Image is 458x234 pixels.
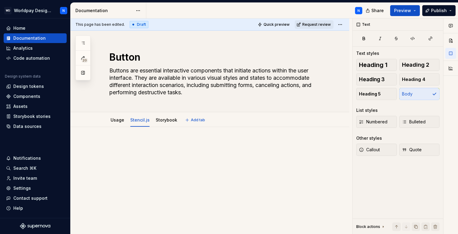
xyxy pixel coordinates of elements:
[13,103,28,109] div: Assets
[130,21,148,28] div: Draft
[13,45,33,51] div: Analytics
[4,23,67,33] a: Home
[363,5,388,16] button: Share
[81,58,88,63] span: 20
[156,117,177,122] a: Storybook
[20,223,50,229] svg: Supernova Logo
[13,83,44,89] div: Design tokens
[5,74,41,79] div: Design system data
[13,93,40,99] div: Components
[4,112,67,121] a: Storybook stories
[4,163,67,173] button: Search ⌘K
[13,195,48,201] div: Contact support
[399,59,440,71] button: Heading 2
[13,175,37,181] div: Invite team
[13,185,31,191] div: Settings
[402,76,425,82] span: Heading 4
[402,119,426,125] span: Bulleted
[153,113,180,126] div: Storybook
[183,116,208,124] button: Add tab
[108,50,324,65] textarea: Button
[399,144,440,156] button: Quote
[356,50,379,56] div: Text styles
[295,20,334,29] button: Request review
[302,22,331,27] span: Request review
[4,173,67,183] a: Invite team
[62,8,65,13] div: N
[399,116,440,128] button: Bulleted
[356,144,397,156] button: Callout
[13,25,25,31] div: Home
[356,224,380,229] div: Block actions
[394,8,411,14] span: Preview
[356,135,382,141] div: Other styles
[4,53,67,63] a: Code automation
[4,153,67,163] button: Notifications
[13,123,41,129] div: Data sources
[13,55,50,61] div: Code automation
[13,113,51,119] div: Storybook stories
[356,116,397,128] button: Numbered
[4,7,12,14] div: WD
[431,8,447,14] span: Publish
[4,102,67,111] a: Assets
[422,5,456,16] button: Publish
[191,118,205,122] span: Add tab
[1,4,69,17] button: WDWorldpay Design SystemN
[356,73,397,85] button: Heading 3
[356,59,397,71] button: Heading 1
[402,62,429,68] span: Heading 2
[108,113,127,126] div: Usage
[13,205,23,211] div: Help
[356,88,397,100] button: Heading 5
[359,91,381,97] span: Heading 5
[130,117,150,122] a: Stencil.js
[399,73,440,85] button: Heading 4
[359,147,380,153] span: Callout
[4,203,67,213] button: Help
[359,62,387,68] span: Heading 1
[4,193,67,203] button: Contact support
[357,8,360,13] div: N
[4,82,67,91] a: Design tokens
[256,20,292,29] button: Quick preview
[75,22,125,27] span: This page has been edited.
[13,155,41,161] div: Notifications
[356,222,386,231] div: Block actions
[4,183,67,193] a: Settings
[111,117,124,122] a: Usage
[4,33,67,43] a: Documentation
[359,119,387,125] span: Numbered
[359,76,385,82] span: Heading 3
[14,8,53,14] div: Worldpay Design System
[4,122,67,131] a: Data sources
[128,113,152,126] div: Stencil.js
[108,66,324,97] textarea: Buttons are essential interactive components that initiate actions within the user interface. The...
[390,5,420,16] button: Preview
[264,22,290,27] span: Quick preview
[4,92,67,101] a: Components
[4,43,67,53] a: Analytics
[13,35,46,41] div: Documentation
[356,107,378,113] div: List styles
[371,8,384,14] span: Share
[75,8,133,14] div: Documentation
[402,147,422,153] span: Quote
[13,165,36,171] div: Search ⌘K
